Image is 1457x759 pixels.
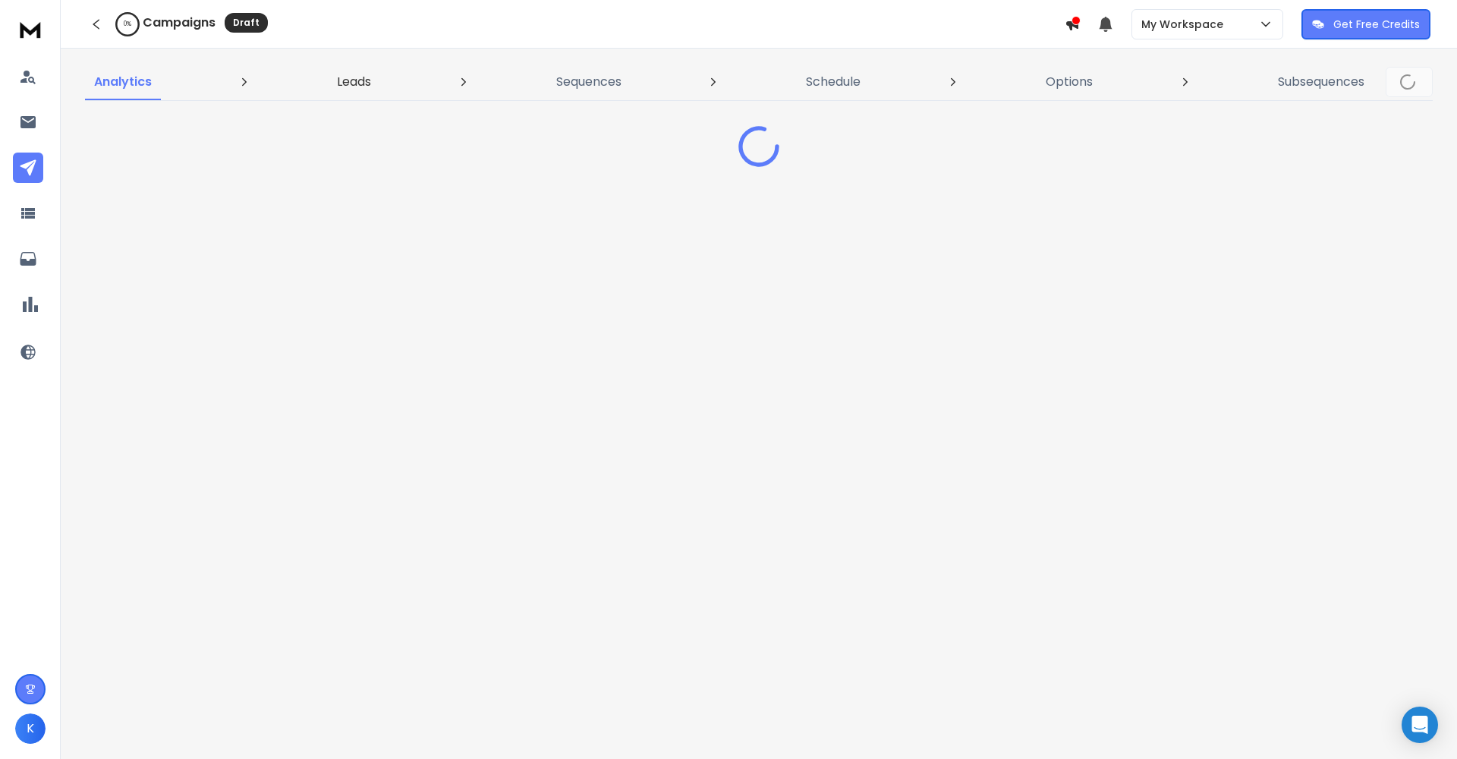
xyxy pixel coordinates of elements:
[556,73,622,91] p: Sequences
[797,64,870,100] a: Schedule
[1141,17,1229,32] p: My Workspace
[94,73,152,91] p: Analytics
[328,64,380,100] a: Leads
[806,73,861,91] p: Schedule
[1278,73,1364,91] p: Subsequences
[225,13,268,33] div: Draft
[143,14,216,32] h1: Campaigns
[15,15,46,43] img: logo
[85,64,161,100] a: Analytics
[1046,73,1093,91] p: Options
[1402,707,1438,743] div: Open Intercom Messenger
[1269,64,1374,100] a: Subsequences
[1333,17,1420,32] p: Get Free Credits
[337,73,371,91] p: Leads
[15,713,46,744] button: K
[1037,64,1102,100] a: Options
[124,20,131,29] p: 0 %
[1301,9,1430,39] button: Get Free Credits
[547,64,631,100] a: Sequences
